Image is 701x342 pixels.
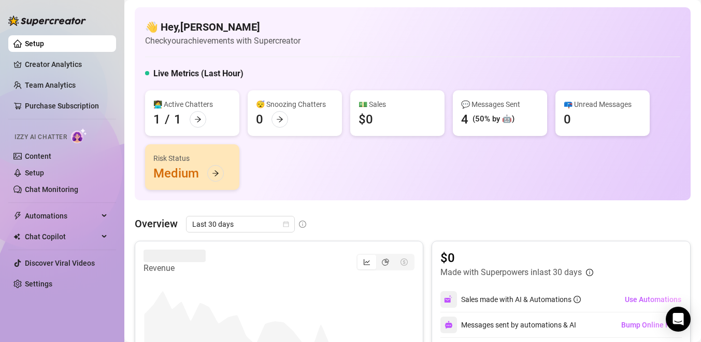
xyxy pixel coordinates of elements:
[440,266,582,279] article: Made with Superpowers in last 30 days
[25,39,44,48] a: Setup
[473,113,514,126] div: (50% by 🤖)
[153,111,161,128] div: 1
[212,170,219,177] span: arrow-right
[153,67,244,80] h5: Live Metrics (Last Hour)
[440,250,593,266] article: $0
[382,258,389,266] span: pie-chart
[71,128,87,143] img: AI Chatter
[564,99,641,110] div: 📪 Unread Messages
[256,111,263,128] div: 0
[145,34,301,47] article: Check your achievements with Supercreator
[25,228,98,245] span: Chat Copilot
[153,99,231,110] div: 👩‍💻 Active Chatters
[299,221,306,228] span: info-circle
[25,102,99,110] a: Purchase Subscription
[564,111,571,128] div: 0
[625,295,681,304] span: Use Automations
[359,99,436,110] div: 💵 Sales
[192,216,289,232] span: Last 30 days
[461,294,581,305] div: Sales made with AI & Automations
[25,152,51,160] a: Content
[25,81,76,89] a: Team Analytics
[586,269,593,276] span: info-circle
[25,56,108,73] a: Creator Analytics
[25,169,44,177] a: Setup
[13,212,22,220] span: thunderbolt
[440,317,576,333] div: Messages sent by automations & AI
[461,99,539,110] div: 💬 Messages Sent
[276,116,283,123] span: arrow-right
[25,208,98,224] span: Automations
[359,111,373,128] div: $0
[25,280,52,288] a: Settings
[194,116,202,123] span: arrow-right
[356,254,414,270] div: segmented control
[400,258,408,266] span: dollar-circle
[621,321,681,329] span: Bump Online Fans
[153,153,231,164] div: Risk Status
[624,291,682,308] button: Use Automations
[13,233,20,240] img: Chat Copilot
[363,258,370,266] span: line-chart
[283,221,289,227] span: calendar
[144,262,206,275] article: Revenue
[256,99,334,110] div: 😴 Snoozing Chatters
[15,132,67,142] span: Izzy AI Chatter
[145,20,301,34] h4: 👋 Hey, [PERSON_NAME]
[444,295,453,304] img: svg%3e
[574,296,581,303] span: info-circle
[25,185,78,194] a: Chat Monitoring
[445,321,453,329] img: svg%3e
[135,216,178,231] article: Overview
[25,259,95,267] a: Discover Viral Videos
[8,16,86,26] img: logo-BBDzfeDw.svg
[174,111,181,128] div: 1
[621,317,682,333] button: Bump Online Fans
[461,111,468,128] div: 4
[666,307,691,332] div: Open Intercom Messenger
